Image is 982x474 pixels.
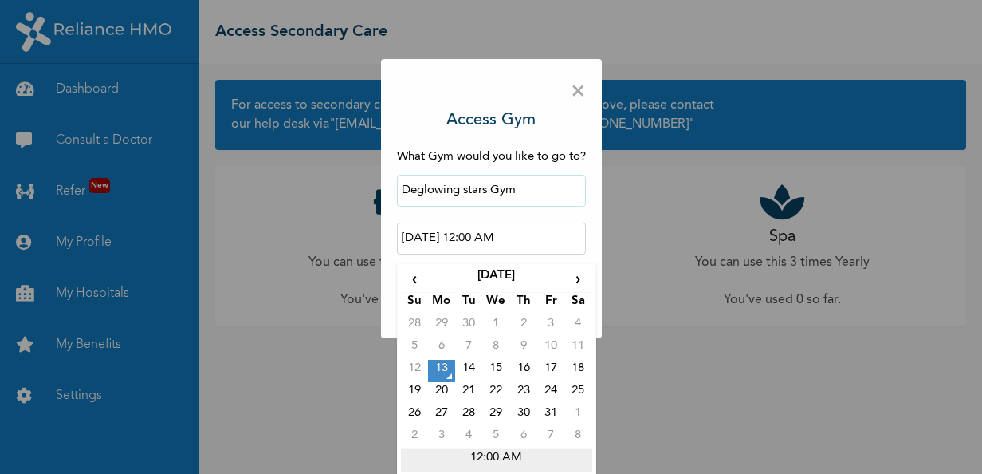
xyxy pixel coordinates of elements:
[564,293,591,315] th: Sa
[401,338,428,360] td: 5
[564,405,591,427] td: 1
[482,360,509,382] td: 15
[510,315,537,338] td: 2
[564,360,591,382] td: 18
[455,427,482,449] td: 4
[482,427,509,449] td: 5
[455,338,482,360] td: 7
[428,338,455,360] td: 6
[401,315,428,338] td: 28
[571,75,586,109] span: ×
[428,382,455,405] td: 20
[482,315,509,338] td: 1
[428,405,455,427] td: 27
[397,175,586,207] input: Search by name or address
[401,449,592,472] td: 12:00 AM
[397,151,586,163] span: What Gym would you like to go to?
[401,427,428,449] td: 2
[510,360,537,382] td: 16
[455,405,482,427] td: 28
[482,338,509,360] td: 8
[537,338,564,360] td: 10
[537,382,564,405] td: 24
[401,405,428,427] td: 26
[537,405,564,427] td: 31
[397,223,586,255] input: When would you like to go?
[482,293,509,315] th: We
[510,427,537,449] td: 6
[401,293,428,315] th: Su
[564,382,591,405] td: 25
[428,427,455,449] td: 3
[401,382,428,405] td: 19
[537,293,564,315] th: Fr
[564,267,591,293] span: ›
[428,360,455,382] td: 13
[455,315,482,338] td: 30
[401,360,428,382] td: 12
[510,293,537,315] th: Th
[510,338,537,360] td: 9
[401,267,428,293] span: ‹
[455,293,482,315] th: Tu
[446,109,536,132] h3: Access Gym
[482,382,509,405] td: 22
[537,360,564,382] td: 17
[455,382,482,405] td: 21
[455,360,482,382] td: 14
[510,382,537,405] td: 23
[428,267,564,293] th: [DATE]
[564,427,591,449] td: 8
[537,315,564,338] td: 3
[510,405,537,427] td: 30
[537,427,564,449] td: 7
[564,315,591,338] td: 4
[564,338,591,360] td: 11
[482,405,509,427] td: 29
[428,315,455,338] td: 29
[428,293,455,315] th: Mo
